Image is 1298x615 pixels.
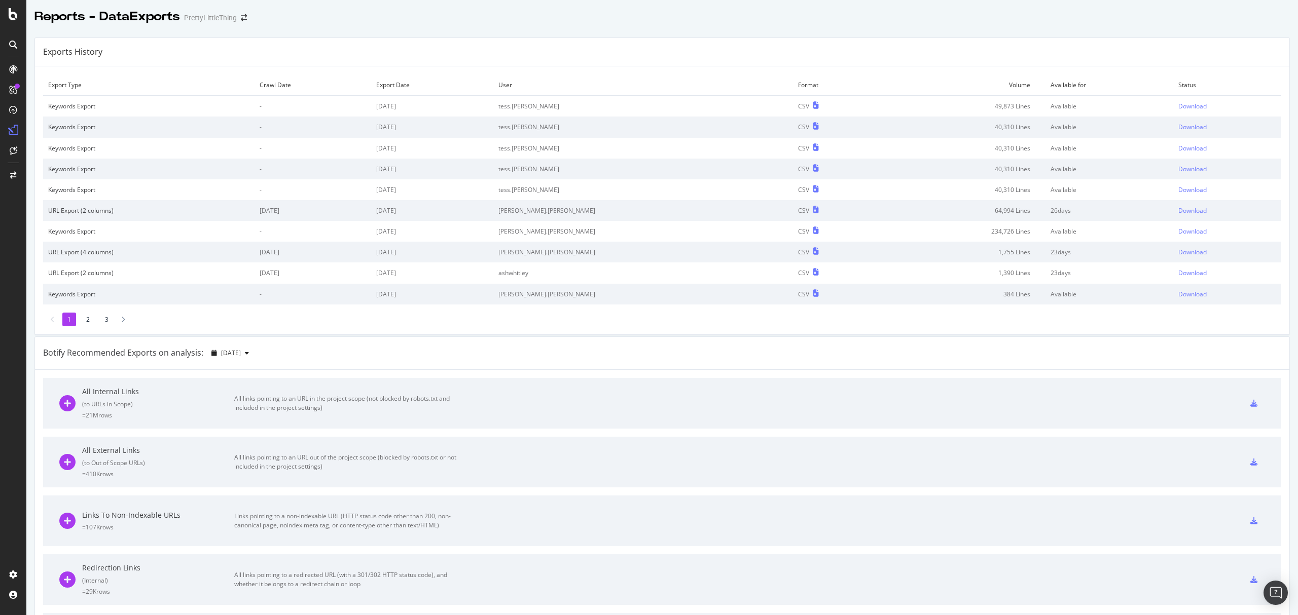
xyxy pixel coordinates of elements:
[371,221,493,242] td: [DATE]
[1250,576,1257,583] div: csv-export
[221,349,241,357] span: 2025 Sep. 19th
[82,510,234,520] div: Links To Non-Indexable URLs
[798,227,809,236] div: CSV
[798,268,809,277] div: CSV
[255,221,371,242] td: -
[1178,227,1276,236] a: Download
[493,117,793,137] td: tess.[PERSON_NAME]
[82,445,234,455] div: All External Links
[82,523,234,531] div: = 107K rows
[184,13,237,23] div: PrettyLittleThing
[793,74,880,96] td: Format
[371,200,493,221] td: [DATE]
[493,96,793,117] td: tess.[PERSON_NAME]
[1051,290,1168,298] div: Available
[493,242,793,262] td: [PERSON_NAME].[PERSON_NAME]
[371,138,493,159] td: [DATE]
[1178,248,1207,256] div: Download
[1178,185,1207,194] div: Download
[1045,74,1173,96] td: Available for
[798,290,809,298] div: CSV
[1178,248,1276,256] a: Download
[48,248,249,256] div: URL Export (4 columns)
[1051,185,1168,194] div: Available
[100,313,114,326] li: 3
[43,347,203,359] div: Botify Recommended Exports on analysis:
[1178,102,1276,110] a: Download
[255,242,371,262] td: [DATE]
[62,313,76,326] li: 1
[255,96,371,117] td: -
[255,117,371,137] td: -
[1178,123,1207,131] div: Download
[879,221,1045,242] td: 234,726 Lines
[371,96,493,117] td: [DATE]
[879,262,1045,283] td: 1,390 Lines
[1178,165,1207,173] div: Download
[879,138,1045,159] td: 40,310 Lines
[371,159,493,179] td: [DATE]
[493,138,793,159] td: tess.[PERSON_NAME]
[255,74,371,96] td: Crawl Date
[371,242,493,262] td: [DATE]
[798,144,809,152] div: CSV
[798,185,809,194] div: CSV
[255,159,371,179] td: -
[48,185,249,194] div: Keywords Export
[48,123,249,131] div: Keywords Export
[34,8,180,25] div: Reports - DataExports
[255,179,371,200] td: -
[234,394,462,412] div: All links pointing to an URL in the project scope (not blocked by robots.txt and included in the ...
[48,165,249,173] div: Keywords Export
[255,262,371,283] td: [DATE]
[1178,268,1207,277] div: Download
[1250,400,1257,407] div: csv-export
[43,46,102,58] div: Exports History
[1178,144,1276,152] a: Download
[1045,262,1173,283] td: 23 days
[82,411,234,419] div: = 21M rows
[1173,74,1281,96] td: Status
[493,159,793,179] td: tess.[PERSON_NAME]
[48,144,249,152] div: Keywords Export
[879,96,1045,117] td: 49,873 Lines
[1045,242,1173,262] td: 23 days
[879,284,1045,304] td: 384 Lines
[798,102,809,110] div: CSV
[1051,102,1168,110] div: Available
[371,74,493,96] td: Export Date
[234,453,462,471] div: All links pointing to an URL out of the project scope (blocked by robots.txt or not included in t...
[1178,227,1207,236] div: Download
[82,387,234,397] div: All Internal Links
[371,284,493,304] td: [DATE]
[493,179,793,200] td: tess.[PERSON_NAME]
[1264,581,1288,605] div: Open Intercom Messenger
[1178,123,1276,131] a: Download
[1178,165,1276,173] a: Download
[82,400,234,408] div: ( to URLs in Scope )
[1178,102,1207,110] div: Download
[81,313,95,326] li: 2
[879,242,1045,262] td: 1,755 Lines
[82,458,234,467] div: ( to Out of Scope URLs )
[1250,458,1257,466] div: csv-export
[371,117,493,137] td: [DATE]
[1178,206,1207,215] div: Download
[879,159,1045,179] td: 40,310 Lines
[82,576,234,585] div: ( Internal )
[1178,206,1276,215] a: Download
[48,102,249,110] div: Keywords Export
[371,179,493,200] td: [DATE]
[1250,517,1257,524] div: csv-export
[798,206,809,215] div: CSV
[1178,268,1276,277] a: Download
[1178,290,1276,298] a: Download
[255,284,371,304] td: -
[82,563,234,573] div: Redirection Links
[1051,227,1168,236] div: Available
[48,268,249,277] div: URL Export (2 columns)
[43,74,255,96] td: Export Type
[798,248,809,256] div: CSV
[798,123,809,131] div: CSV
[879,200,1045,221] td: 64,994 Lines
